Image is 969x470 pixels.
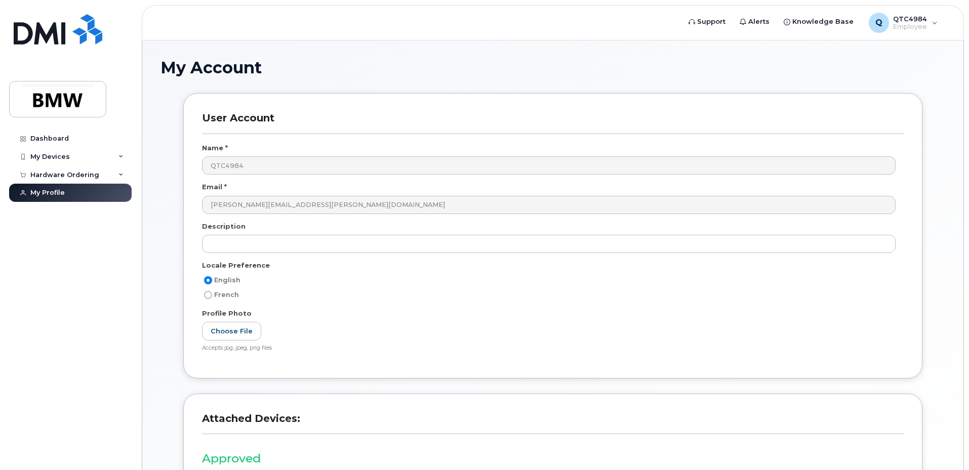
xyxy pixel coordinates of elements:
h1: My Account [160,59,945,76]
input: English [204,276,212,284]
h3: Attached Devices: [202,412,904,434]
label: Email * [202,182,227,192]
div: Accepts jpg, jpeg, png files [202,345,896,352]
span: French [214,291,239,298]
h3: User Account [202,112,904,134]
label: Locale Preference [202,261,270,270]
label: Description [202,222,246,231]
h3: Approved [202,452,904,465]
label: Choose File [202,322,261,340]
span: English [214,276,240,284]
label: Profile Photo [202,309,252,318]
label: Name * [202,143,228,153]
input: French [204,291,212,299]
